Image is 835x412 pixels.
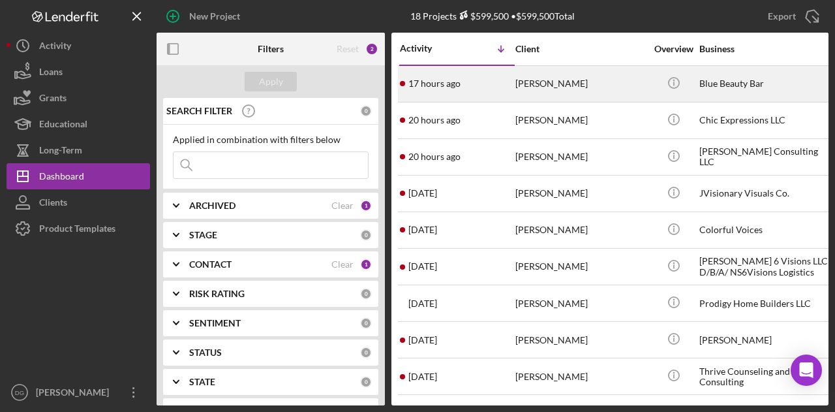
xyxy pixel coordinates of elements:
div: Client [515,44,646,54]
div: [PERSON_NAME] [515,213,646,247]
div: Chic Expressions LLC [699,103,830,138]
div: Colorful Voices [699,213,830,247]
b: SEARCH FILTER [166,106,232,116]
div: [PERSON_NAME] [699,323,830,357]
div: [PERSON_NAME] [515,359,646,394]
div: Overview [649,44,698,54]
time: 2025-09-05 12:25 [408,225,437,235]
b: STATUS [189,347,222,358]
b: RISK RATING [189,289,245,299]
button: Loans [7,59,150,85]
div: 2 [365,42,378,55]
div: 1 [360,259,372,270]
b: Filters [258,44,284,54]
div: Activity [400,43,457,54]
div: Clear [331,200,354,211]
div: [PERSON_NAME] [515,323,646,357]
div: 0 [360,347,372,358]
button: Activity [7,33,150,59]
div: 0 [360,288,372,300]
div: Clients [39,189,67,219]
div: [PERSON_NAME] [515,67,646,101]
div: Dashboard [39,163,84,193]
button: Clients [7,189,150,215]
div: [PERSON_NAME] [515,249,646,284]
div: 0 [360,376,372,388]
div: Apply [259,72,283,91]
div: Blue Beauty Bar [699,67,830,101]
div: JVisionary Visuals Co. [699,176,830,211]
div: Long-Term [39,137,82,166]
b: CONTACT [189,259,232,270]
b: ARCHIVED [189,200,235,211]
div: Educational [39,111,87,140]
div: New Project [189,3,240,29]
div: Business [699,44,830,54]
div: $599,500 [457,10,509,22]
time: 2025-09-05 03:31 [408,261,437,272]
button: Educational [7,111,150,137]
button: DG[PERSON_NAME] [7,379,150,405]
button: Product Templates [7,215,150,242]
div: [PERSON_NAME] Consulting LLC [699,140,830,174]
button: Export [755,3,828,29]
div: [PERSON_NAME] 6 Visions LLC D/B/A/ NS6Visions Logistics [699,249,830,284]
div: [PERSON_NAME] [515,103,646,138]
time: 2025-09-01 18:03 [408,335,437,345]
time: 2025-09-10 14:15 [408,151,461,162]
time: 2025-09-10 17:21 [408,78,461,89]
div: 0 [360,317,372,329]
b: SENTIMENT [189,318,241,328]
div: Loans [39,59,63,88]
div: Open Intercom Messenger [791,355,822,386]
div: Clear [331,259,354,270]
div: Activity [39,33,71,62]
time: 2025-09-08 17:57 [408,188,437,198]
div: Applied in combination with filters below [173,135,369,145]
div: [PERSON_NAME] [33,379,117,409]
time: 2025-09-03 10:40 [408,298,437,309]
div: Thrive Counseling and Consulting [699,359,830,394]
time: 2025-08-22 01:56 [408,372,437,382]
div: Reset [337,44,359,54]
time: 2025-09-10 14:15 [408,115,461,125]
button: New Project [157,3,253,29]
div: Grants [39,85,67,114]
text: DG [15,389,24,396]
button: Apply [245,72,297,91]
b: STATE [189,377,215,387]
div: 0 [360,105,372,117]
div: Product Templates [39,215,115,245]
div: [PERSON_NAME] [515,176,646,211]
button: Dashboard [7,163,150,189]
button: Long-Term [7,137,150,163]
div: 0 [360,229,372,241]
b: STAGE [189,230,217,240]
div: [PERSON_NAME] [515,140,646,174]
div: [PERSON_NAME] [515,286,646,321]
div: 1 [360,200,372,212]
div: Prodigy Home Builders LLC [699,286,830,321]
div: 18 Projects • $599,500 Total [410,10,575,22]
button: Grants [7,85,150,111]
div: Export [768,3,796,29]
